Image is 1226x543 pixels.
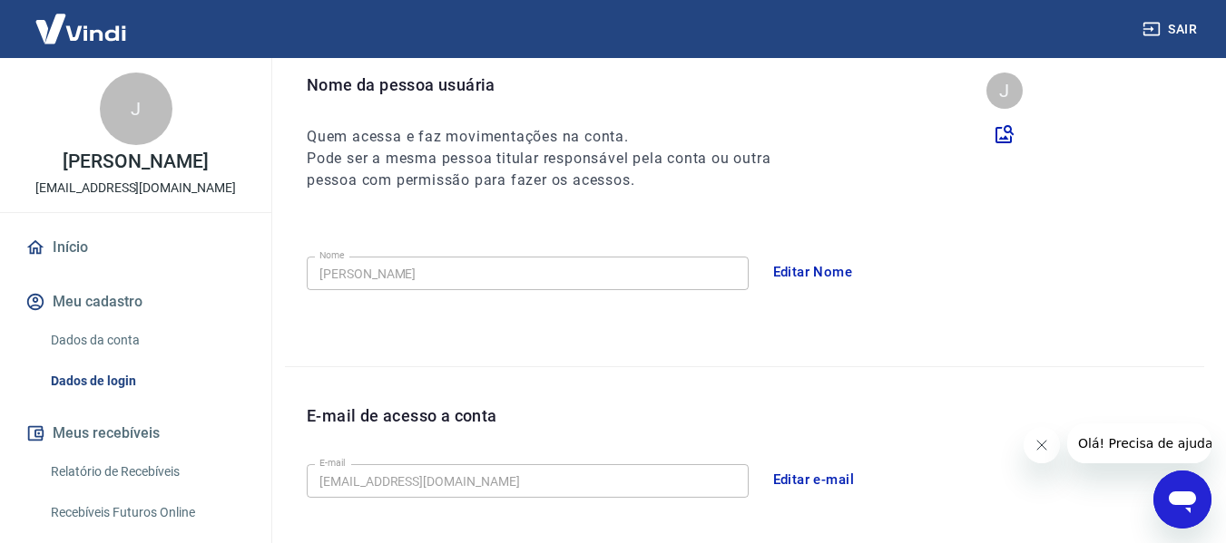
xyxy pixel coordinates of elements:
iframe: Fechar mensagem [1024,427,1060,463]
h6: Pode ser a mesma pessoa titular responsável pela conta ou outra pessoa com permissão para fazer o... [307,148,804,191]
a: Dados da conta [44,322,250,359]
p: E-mail de acesso a conta [307,403,497,428]
button: Meus recebíveis [22,413,250,453]
label: E-mail [319,456,345,470]
button: Editar e-mail [763,461,865,499]
p: [EMAIL_ADDRESS][DOMAIN_NAME] [35,179,236,198]
a: Dados de login [44,363,250,400]
div: J [986,73,1023,109]
button: Editar Nome [763,253,863,291]
h6: Quem acessa e faz movimentações na conta. [307,126,804,148]
iframe: Mensagem da empresa [1067,423,1211,463]
img: Vindi [22,1,140,56]
p: Nome da pessoa usuária [307,73,804,97]
div: J [100,73,172,145]
iframe: Botão para abrir a janela de mensagens [1153,470,1211,528]
a: Início [22,228,250,267]
a: Recebíveis Futuros Online [44,494,250,531]
p: [PERSON_NAME] [63,152,208,171]
span: Olá! Precisa de ajuda? [11,13,152,27]
label: Nome [319,248,345,262]
button: Sair [1139,13,1204,46]
a: Relatório de Recebíveis [44,453,250,490]
button: Meu cadastro [22,282,250,322]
